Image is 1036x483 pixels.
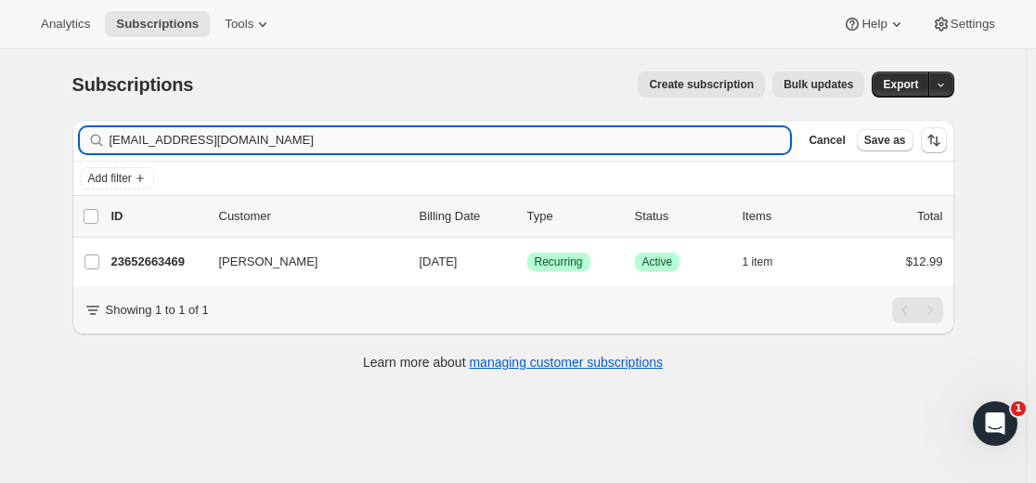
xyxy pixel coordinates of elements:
span: [DATE] [420,255,458,268]
button: [PERSON_NAME] [208,247,394,277]
span: Add filter [88,171,132,186]
button: Bulk updates [772,72,864,98]
p: Billing Date [420,207,512,226]
span: [PERSON_NAME] [219,253,318,271]
button: Sort the results [921,127,947,153]
span: Bulk updates [783,77,853,92]
button: Analytics [30,11,101,37]
button: Tools [214,11,283,37]
button: Help [832,11,916,37]
p: Showing 1 to 1 of 1 [106,301,209,320]
button: Create subscription [638,72,765,98]
span: Subscriptions [116,17,199,32]
a: managing customer subscriptions [469,355,663,370]
button: Add filter [80,167,154,189]
button: Save as [857,129,913,151]
div: Type [527,207,620,226]
p: Status [635,207,728,226]
span: Export [883,77,918,92]
span: Cancel [809,133,845,148]
button: Settings [921,11,1006,37]
span: Recurring [535,255,583,269]
span: Save as [864,133,906,148]
button: 1 item [743,249,794,275]
span: Subscriptions [72,74,194,95]
span: Help [861,17,887,32]
input: Filter subscribers [110,127,791,153]
p: Total [917,207,942,226]
span: Active [642,255,673,269]
button: Export [872,72,929,98]
iframe: Intercom live chat [973,401,1017,446]
span: $12.99 [906,255,943,268]
button: Subscriptions [105,11,210,37]
div: IDCustomerBilling DateTypeStatusItemsTotal [111,207,943,226]
div: 23652663469[PERSON_NAME][DATE]SuccessRecurringSuccessActive1 item$12.99 [111,249,943,275]
p: Learn more about [363,353,663,372]
span: Settings [951,17,995,32]
span: 1 item [743,255,773,269]
p: 23652663469 [111,253,204,271]
span: 1 [1011,401,1026,416]
span: Create subscription [649,77,754,92]
nav: Pagination [892,297,943,323]
button: Cancel [801,129,852,151]
p: Customer [219,207,405,226]
p: ID [111,207,204,226]
span: Analytics [41,17,90,32]
div: Items [743,207,835,226]
span: Tools [225,17,253,32]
